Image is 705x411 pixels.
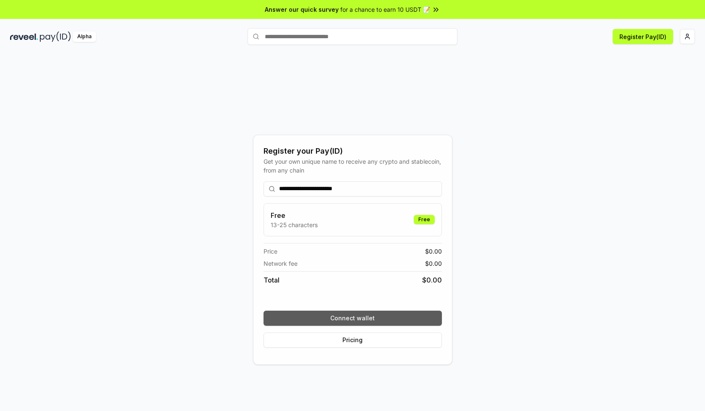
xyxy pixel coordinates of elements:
button: Register Pay(ID) [613,29,673,44]
p: 13-25 characters [271,220,318,229]
span: for a chance to earn 10 USDT 📝 [340,5,430,14]
div: Free [414,215,435,224]
span: $ 0.00 [422,275,442,285]
button: Pricing [264,332,442,348]
img: reveel_dark [10,31,38,42]
span: Price [264,247,277,256]
button: Connect wallet [264,311,442,326]
div: Register your Pay(ID) [264,145,442,157]
img: pay_id [40,31,71,42]
span: Network fee [264,259,298,268]
div: Get your own unique name to receive any crypto and stablecoin, from any chain [264,157,442,175]
span: Total [264,275,279,285]
span: $ 0.00 [425,247,442,256]
span: $ 0.00 [425,259,442,268]
h3: Free [271,210,318,220]
span: Answer our quick survey [265,5,339,14]
div: Alpha [73,31,96,42]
